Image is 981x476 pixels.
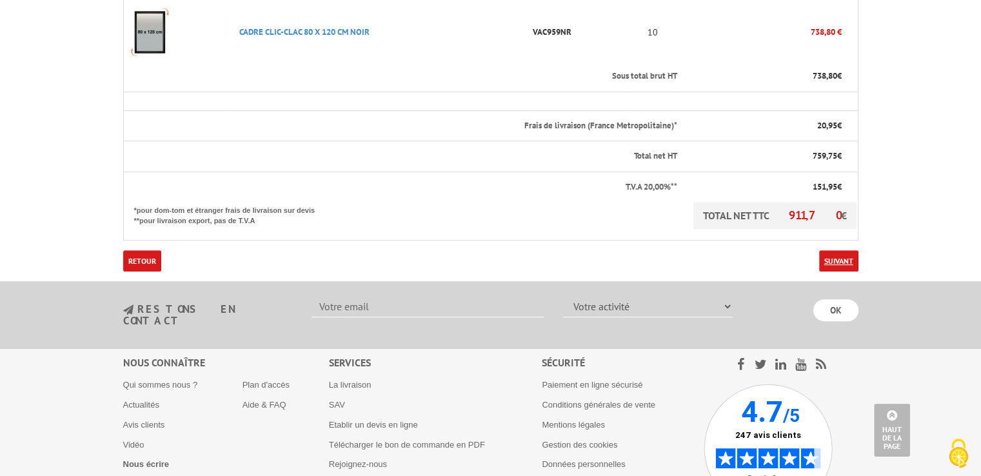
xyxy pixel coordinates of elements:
[819,250,858,272] a: Suivant
[329,440,485,450] a: Télécharger le bon de commande en PDF
[123,61,679,92] th: Sous total brut HT
[689,120,842,132] p: €
[329,459,387,469] a: Rejoignez-nous
[123,459,170,469] a: Nous écrire
[123,304,293,326] h3: restons en contact
[874,404,910,457] a: Haut de la page
[134,202,328,226] p: *pour dom-tom et étranger frais de livraison sur devis **pour livraison export, pas de T.V.A
[123,304,134,315] img: newsletter.jpg
[123,420,165,430] a: Avis clients
[239,26,370,37] a: CADRE CLIC-CLAC 80 X 120 CM NOIR
[312,295,544,317] input: Votre email
[813,299,858,321] input: OK
[123,250,161,272] a: Retour
[542,380,642,390] a: Paiement en ligne sécurisé
[243,400,286,410] a: Aide & FAQ
[542,420,605,430] a: Mentions légales
[689,70,842,83] p: €
[542,400,655,410] a: Conditions générales de vente
[813,181,837,192] span: 151,95
[817,120,837,131] span: 20,95
[529,21,628,43] p: VAC959NR
[789,208,841,223] span: 911,70
[679,21,842,43] p: 738,80 €
[813,70,837,81] span: 738,80
[627,3,678,61] td: 10
[542,459,625,469] a: Données personnelles
[123,141,679,172] th: Total net HT
[689,181,842,193] p: €
[123,400,159,410] a: Actualités
[693,202,857,229] p: TOTAL NET TTC €
[134,181,677,193] p: T.V.A 20,00%**
[542,440,617,450] a: Gestion des cookies
[329,380,372,390] a: La livraison
[243,380,290,390] a: Plan d'accès
[329,420,418,430] a: Etablir un devis en ligne
[329,400,345,410] a: SAV
[123,110,679,141] th: Frais de livraison (France Metropolitaine)*
[329,355,542,370] div: Services
[542,355,704,370] div: Sécurité
[123,355,329,370] div: Nous connaître
[124,6,175,58] img: CADRE CLIC-CLAC 80 X 120 CM NOIR
[942,437,975,470] img: Cookies (fenêtre modale)
[813,150,837,161] span: 759,75
[123,440,144,450] a: Vidéo
[936,432,981,476] button: Cookies (fenêtre modale)
[123,380,198,390] a: Qui sommes nous ?
[689,150,842,163] p: €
